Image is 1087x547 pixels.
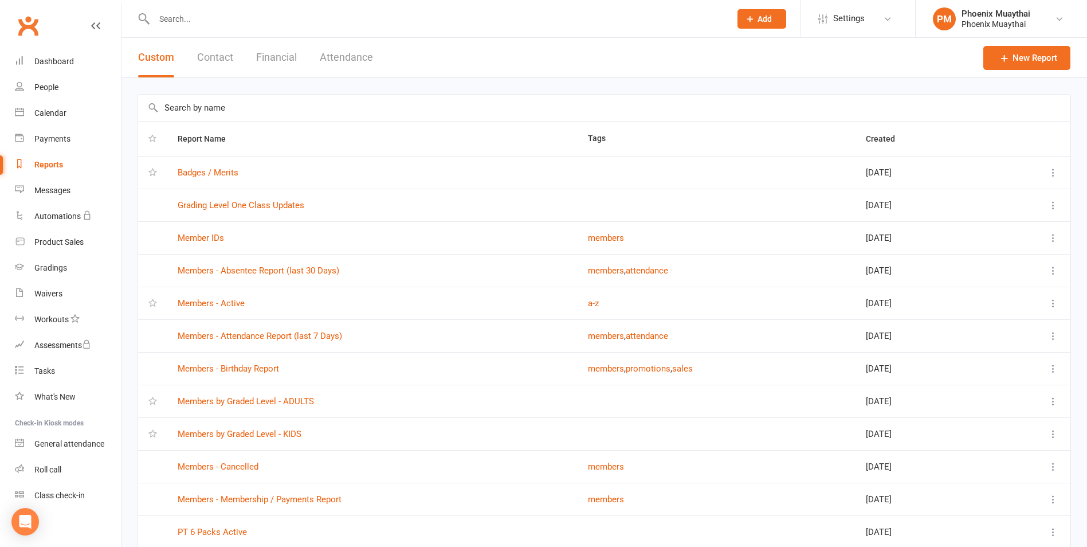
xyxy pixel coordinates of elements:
[34,83,58,92] div: People
[856,189,994,221] td: [DATE]
[856,221,994,254] td: [DATE]
[866,134,908,143] span: Created
[178,134,238,143] span: Report Name
[14,11,42,40] a: Clubworx
[34,108,66,118] div: Calendar
[178,200,304,210] a: Grading Level One Class Updates
[856,450,994,483] td: [DATE]
[11,508,39,536] div: Open Intercom Messenger
[178,167,238,178] a: Badges / Merits
[588,460,624,474] button: members
[34,366,55,376] div: Tasks
[34,263,67,272] div: Gradings
[178,132,238,146] button: Report Name
[34,160,63,169] div: Reports
[588,264,624,278] button: members
[138,95,1070,121] input: Search by name
[626,264,668,278] button: attendance
[962,19,1030,29] div: Phoenix Muaythai
[320,38,373,77] button: Attendance
[15,457,121,483] a: Roll call
[672,362,693,376] button: sales
[15,358,121,384] a: Tasks
[856,254,994,287] td: [DATE]
[178,364,279,374] a: Members - Birthday Report
[34,392,76,401] div: What's New
[962,9,1030,19] div: Phoenix Muaythai
[588,362,624,376] button: members
[15,100,121,126] a: Calendar
[34,491,85,500] div: Class check-in
[34,289,62,298] div: Waivers
[856,352,994,385] td: [DATE]
[626,329,668,343] button: attendance
[178,396,314,407] a: Members by Graded Level - ADULTS
[151,11,723,27] input: Search...
[588,329,624,343] button: members
[34,57,74,66] div: Dashboard
[15,281,121,307] a: Waivers
[624,331,626,341] span: ,
[856,287,994,319] td: [DATE]
[34,341,91,350] div: Assessments
[670,364,672,374] span: ,
[626,362,670,376] button: promotions
[178,527,247,537] a: PT 6 Packs Active
[15,75,121,100] a: People
[34,186,70,195] div: Messages
[34,134,70,143] div: Payments
[15,49,121,75] a: Dashboard
[34,439,104,448] div: General attendance
[758,14,772,24] span: Add
[15,178,121,204] a: Messages
[856,319,994,352] td: [DATE]
[256,38,297,77] button: Financial
[866,132,908,146] button: Created
[178,298,245,308] a: Members - Active
[178,233,224,243] a: Member IDs
[15,333,121,358] a: Assessments
[197,38,233,77] button: Contact
[933,7,956,30] div: PM
[856,483,994,515] td: [DATE]
[15,431,121,457] a: General attendance kiosk mode
[856,417,994,450] td: [DATE]
[34,465,61,474] div: Roll call
[178,331,342,341] a: Members - Attendance Report (last 7 Days)
[856,385,994,417] td: [DATE]
[178,429,301,439] a: Members by Graded Level - KIDS
[15,255,121,281] a: Gradings
[15,126,121,152] a: Payments
[588,493,624,506] button: members
[588,296,599,310] button: a-z
[34,237,84,247] div: Product Sales
[15,152,121,178] a: Reports
[856,156,994,189] td: [DATE]
[624,364,626,374] span: ,
[15,483,121,509] a: Class kiosk mode
[737,9,786,29] button: Add
[178,462,258,472] a: Members - Cancelled
[624,265,626,276] span: ,
[15,384,121,410] a: What's New
[34,315,69,324] div: Workouts
[15,307,121,333] a: Workouts
[15,229,121,255] a: Product Sales
[15,204,121,229] a: Automations
[588,231,624,245] button: members
[578,122,856,156] th: Tags
[178,265,339,276] a: Members - Absentee Report (last 30 Days)
[178,494,342,505] a: Members - Membership / Payments Report
[983,46,1070,70] a: New Report
[34,212,81,221] div: Automations
[138,38,174,77] button: Custom
[833,6,865,32] span: Settings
